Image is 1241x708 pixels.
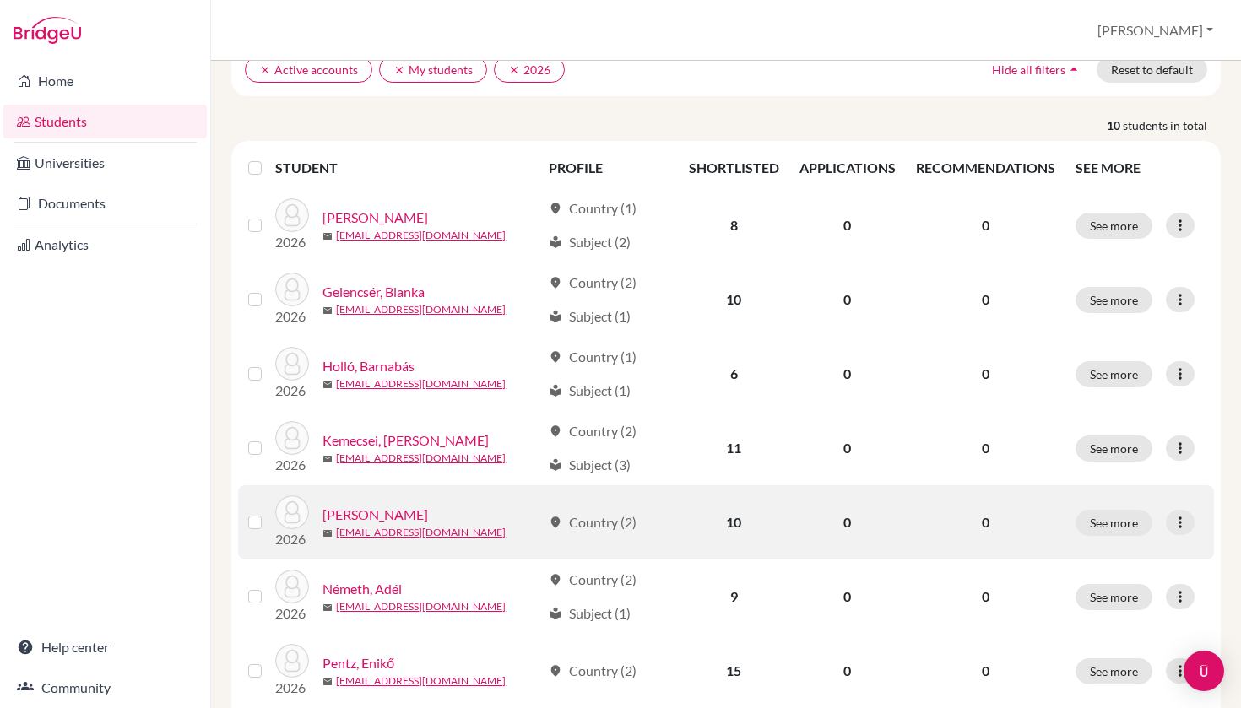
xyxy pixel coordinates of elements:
[322,231,333,241] span: mail
[549,273,637,293] div: Country (2)
[322,677,333,687] span: mail
[789,559,906,634] td: 0
[275,232,309,252] p: 2026
[275,570,309,603] img: Németh, Adél
[916,661,1055,681] p: 0
[549,512,637,532] div: Country (2)
[549,664,562,678] span: location_on
[679,262,789,337] td: 10
[322,505,428,525] a: [PERSON_NAME]
[549,421,637,441] div: Country (2)
[259,64,271,76] i: clear
[1076,361,1152,387] button: See more
[789,262,906,337] td: 0
[3,671,207,705] a: Community
[549,516,562,529] span: location_on
[1090,14,1221,46] button: [PERSON_NAME]
[275,347,309,381] img: Holló, Barnabás
[322,454,333,464] span: mail
[1065,148,1214,188] th: SEE MORE
[549,232,631,252] div: Subject (2)
[916,215,1055,235] p: 0
[549,661,637,681] div: Country (2)
[322,528,333,538] span: mail
[508,64,520,76] i: clear
[336,376,506,392] a: [EMAIL_ADDRESS][DOMAIN_NAME]
[1076,658,1152,684] button: See more
[679,485,789,559] td: 10
[322,356,415,376] a: Holló, Barnabás
[379,57,487,83] button: clearMy students
[916,289,1055,310] p: 0
[322,579,402,599] a: Németh, Adél
[916,512,1055,532] p: 0
[336,302,506,317] a: [EMAIL_ADDRESS][DOMAIN_NAME]
[789,485,906,559] td: 0
[978,57,1097,83] button: Hide all filtersarrow_drop_up
[1065,61,1082,78] i: arrow_drop_up
[275,455,309,475] p: 2026
[789,634,906,708] td: 0
[679,411,789,485] td: 11
[549,424,562,438] span: location_on
[549,570,637,590] div: Country (2)
[275,421,309,455] img: Kemecsei, Aron
[1076,435,1152,462] button: See more
[549,198,637,219] div: Country (1)
[789,148,906,188] th: APPLICATIONS
[1076,287,1152,313] button: See more
[789,411,906,485] td: 0
[1184,651,1224,691] div: Open Intercom Messenger
[549,235,562,249] span: local_library
[679,188,789,262] td: 8
[3,105,207,138] a: Students
[275,198,309,232] img: Domonkos, Luca
[549,310,562,323] span: local_library
[275,495,309,529] img: Kosztolányi, Niki
[1097,57,1207,83] button: Reset to default
[549,202,562,215] span: location_on
[3,228,207,262] a: Analytics
[3,64,207,98] a: Home
[549,347,637,367] div: Country (1)
[3,630,207,664] a: Help center
[789,188,906,262] td: 0
[3,186,207,220] a: Documents
[549,573,562,586] span: location_on
[322,305,333,316] span: mail
[275,148,538,188] th: STUDENT
[992,62,1065,77] span: Hide all filters
[789,337,906,411] td: 0
[549,350,562,364] span: location_on
[916,364,1055,384] p: 0
[3,146,207,180] a: Universities
[679,559,789,634] td: 9
[916,438,1055,458] p: 0
[322,380,333,390] span: mail
[916,586,1055,607] p: 0
[336,599,506,614] a: [EMAIL_ADDRESS][DOMAIN_NAME]
[549,381,631,401] div: Subject (1)
[549,458,562,472] span: local_library
[549,607,562,620] span: local_library
[539,148,679,188] th: PROFILE
[275,603,309,624] p: 2026
[14,17,81,44] img: Bridge-U
[275,273,309,306] img: Gelencsér, Blanka
[1076,584,1152,610] button: See more
[549,306,631,327] div: Subject (1)
[275,644,309,678] img: Pentz, Enikő
[336,673,506,689] a: [EMAIL_ADDRESS][DOMAIN_NAME]
[549,384,562,397] span: local_library
[322,208,428,228] a: [PERSON_NAME]
[1076,213,1152,239] button: See more
[275,678,309,698] p: 2026
[336,228,506,243] a: [EMAIL_ADDRESS][DOMAIN_NAME]
[679,634,789,708] td: 15
[1076,510,1152,536] button: See more
[549,276,562,289] span: location_on
[393,64,405,76] i: clear
[494,57,565,83] button: clear2026
[906,148,1065,188] th: RECOMMENDATIONS
[549,603,631,624] div: Subject (1)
